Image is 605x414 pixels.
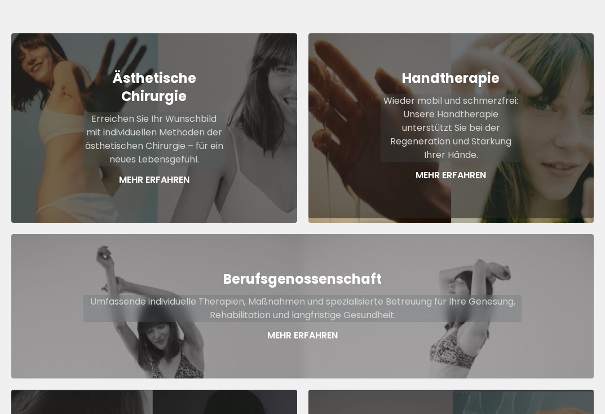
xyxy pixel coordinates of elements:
a: Ästhetische ChirurgieErreichen Sie Ihr Wunschbild mit individuellen Methoden der ästhetischen Chi... [11,33,297,223]
a: BerufsgenossenschaftUmfassende individuelle Therapien, Maßnahmen und spezialisierte Betreuung für... [11,234,594,378]
p: Umfassende individuelle Therapien, Maßnahmen und spezialisierte Betreuung für Ihre Genesung, Reha... [83,295,522,322]
p: Mehr Erfahren [83,173,225,187]
strong: Berufsgenossenschaft [223,270,382,288]
p: Mehr Erfahren [83,329,522,342]
strong: Handtherapie [402,69,500,87]
p: Mehr Erfahren [381,169,522,182]
p: Erreichen Sie Ihr Wunschbild mit individuellen Methoden der ästhetischen Chirurgie – für ein neue... [83,112,225,166]
p: Wieder mobil und schmerzfrei: Unsere Handtherapie unterstützt Sie bei der Regeneration und Stärku... [381,94,522,162]
a: HandtherapieWieder mobil und schmerzfrei: Unsere Handtherapie unterstützt Sie bei der Regeneratio... [308,33,594,223]
strong: Ästhetische Chirurgie [112,69,196,105]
